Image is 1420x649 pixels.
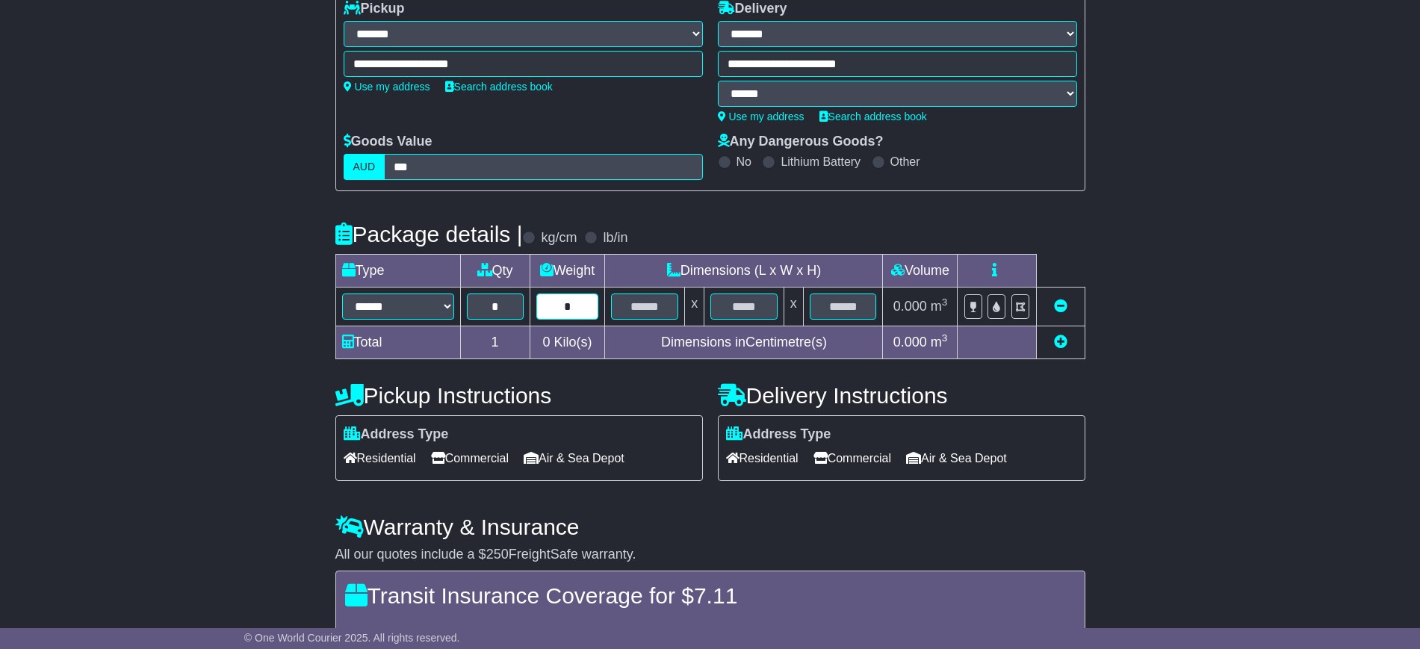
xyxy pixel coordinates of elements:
td: Kilo(s) [530,326,605,359]
a: Use my address [344,81,430,93]
label: AUD [344,154,385,180]
label: Other [890,155,920,169]
label: Delivery [718,1,787,17]
span: 0 [542,335,550,350]
a: Use my address [718,111,804,122]
label: kg/cm [541,230,577,246]
td: x [784,288,803,326]
h4: Package details | [335,222,523,246]
td: Type [335,255,460,288]
td: Dimensions in Centimetre(s) [605,326,883,359]
span: m [931,335,948,350]
span: Commercial [431,447,509,470]
label: Lithium Battery [781,155,861,169]
label: Goods Value [344,134,432,150]
h4: Warranty & Insurance [335,515,1085,539]
label: Address Type [344,426,449,443]
span: m [931,299,948,314]
a: Remove this item [1054,299,1067,314]
span: Air & Sea Depot [906,447,1007,470]
td: Qty [460,255,530,288]
td: Dimensions (L x W x H) [605,255,883,288]
span: Commercial [813,447,891,470]
a: Search address book [445,81,553,93]
span: 250 [486,547,509,562]
h4: Delivery Instructions [718,383,1085,408]
span: Air & Sea Depot [524,447,624,470]
h4: Pickup Instructions [335,383,703,408]
td: Volume [883,255,958,288]
label: No [737,155,751,169]
td: Weight [530,255,605,288]
td: Total [335,326,460,359]
span: © One World Courier 2025. All rights reserved. [244,632,460,644]
div: All our quotes include a $ FreightSafe warranty. [335,547,1085,563]
span: Residential [726,447,799,470]
span: 7.11 [694,583,737,608]
h4: Transit Insurance Coverage for $ [345,583,1076,608]
a: Add new item [1054,335,1067,350]
span: 0.000 [893,335,927,350]
span: 0.000 [893,299,927,314]
span: Residential [344,447,416,470]
label: lb/in [603,230,627,246]
label: Any Dangerous Goods? [718,134,884,150]
sup: 3 [942,332,948,344]
a: Search address book [819,111,927,122]
label: Address Type [726,426,831,443]
td: x [685,288,704,326]
td: 1 [460,326,530,359]
label: Pickup [344,1,405,17]
sup: 3 [942,296,948,308]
